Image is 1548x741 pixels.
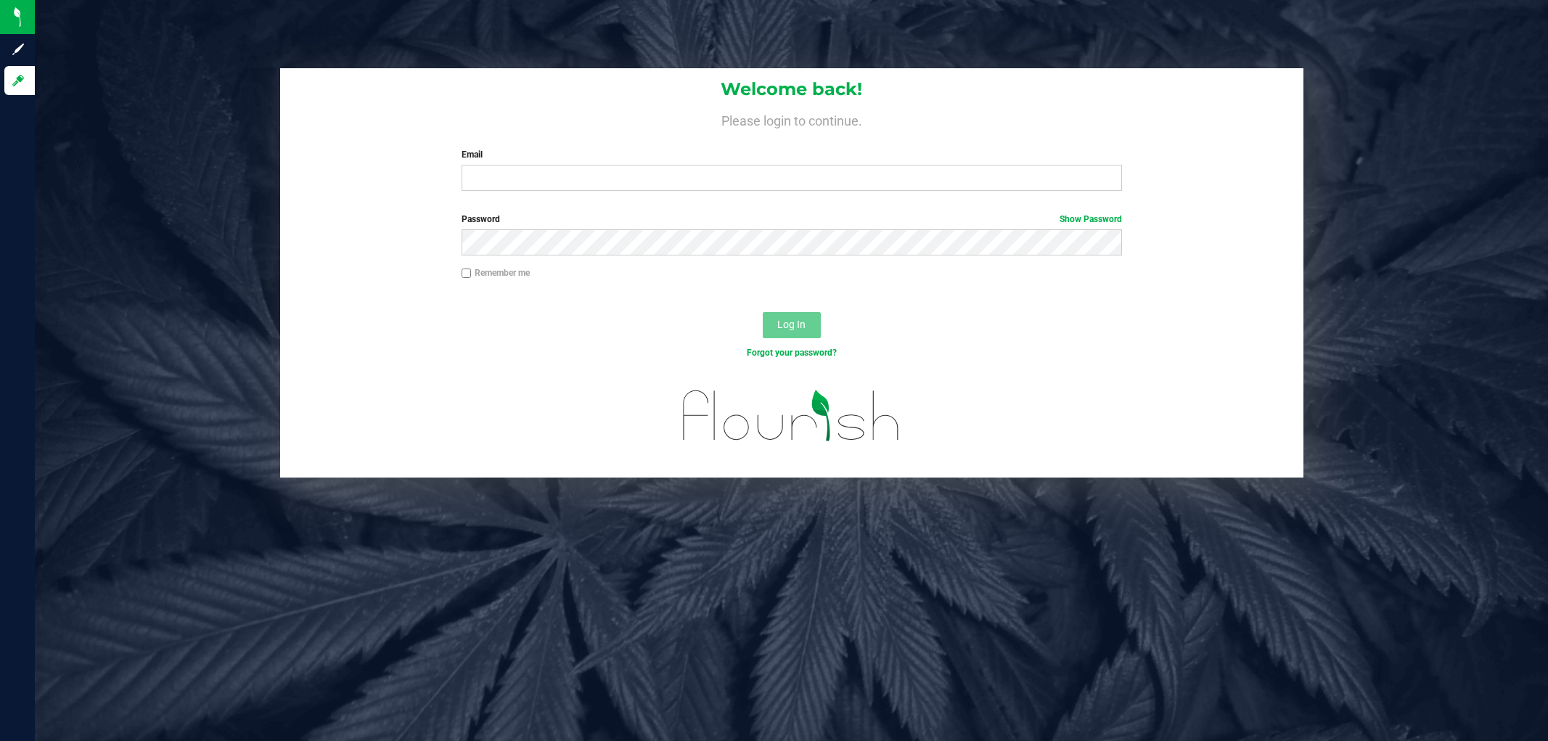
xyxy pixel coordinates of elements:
[462,148,1122,161] label: Email
[663,374,920,457] img: flourish_logo.svg
[11,73,25,88] inline-svg: Log in
[280,80,1303,99] h1: Welcome back!
[747,348,837,358] a: Forgot your password?
[11,42,25,57] inline-svg: Sign up
[777,319,806,330] span: Log In
[462,214,500,224] span: Password
[1060,214,1122,224] a: Show Password
[462,266,530,279] label: Remember me
[462,269,472,279] input: Remember me
[280,110,1303,128] h4: Please login to continue.
[763,312,821,338] button: Log In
